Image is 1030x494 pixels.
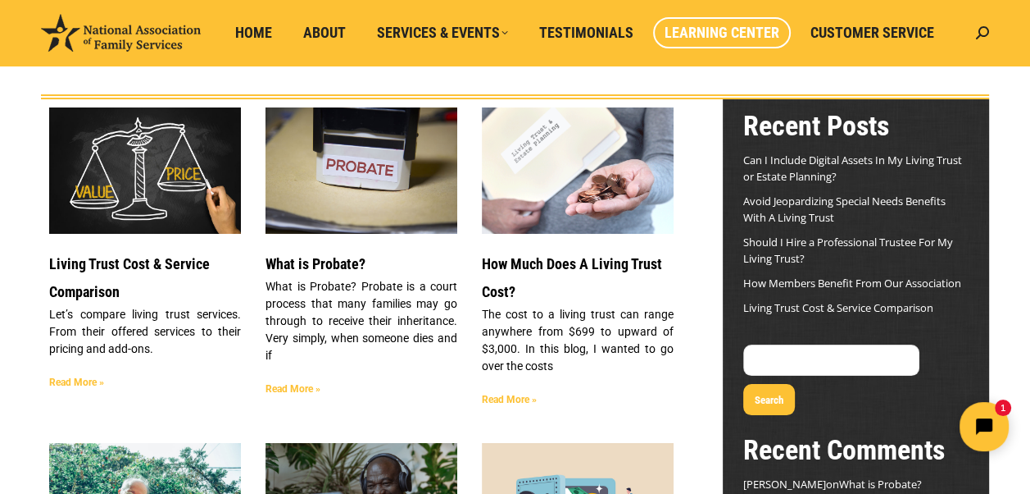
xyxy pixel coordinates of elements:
[743,153,962,184] a: Can I Include Digital Assets In My Living Trust or Estate Planning?
[235,24,272,42] span: Home
[49,255,210,300] a: Living Trust Cost & Service Comparison
[743,432,969,468] h2: Recent Comments
[41,14,201,52] img: National Association of Family Services
[303,24,346,42] span: About
[741,388,1023,465] iframe: Tidio Chat
[292,17,357,48] a: About
[839,477,922,492] a: What is Probate?
[539,24,633,42] span: Testimonials
[482,255,662,300] a: How Much Does A Living Trust Cost?
[665,24,779,42] span: Learning Center
[265,107,458,236] img: What is Probate?
[810,24,934,42] span: Customer Service
[743,194,946,225] a: Avoid Jeopardizing Special Needs Benefits With A Living Trust
[49,107,241,234] a: Living Trust Service and Price Comparison Blog Image
[482,306,674,375] p: The cost to a living trust can range anywhere from $699 to upward of $3,000. In this blog, I want...
[224,17,284,48] a: Home
[482,107,674,234] a: Living Trust Cost
[799,17,946,48] a: Customer Service
[528,17,645,48] a: Testimonials
[265,383,320,395] a: Read more about What is Probate?
[743,235,953,266] a: Should I Hire a Professional Trustee For My Living Trust?
[265,255,365,272] a: What is Probate?
[743,476,969,492] footer: on
[743,276,961,290] a: How Members Benefit From Our Association
[653,17,791,48] a: Learning Center
[49,377,104,388] a: Read more about Living Trust Cost & Service Comparison
[482,394,537,405] a: Read more about How Much Does A Living Trust Cost?
[743,107,969,144] h2: Recent Posts
[743,300,933,315] a: Living Trust Cost & Service Comparison
[743,384,795,415] button: Search
[265,107,457,234] a: What is Probate?
[481,98,674,245] img: Living Trust Cost
[48,107,242,235] img: Living Trust Service and Price Comparison Blog Image
[265,278,457,364] p: What is Probate? Probate is a court process that many families may go through to receive their in...
[377,24,508,42] span: Services & Events
[743,477,826,492] span: [PERSON_NAME]
[49,306,241,358] p: Let’s compare living trust services. From their offered services to their pricing and add-ons.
